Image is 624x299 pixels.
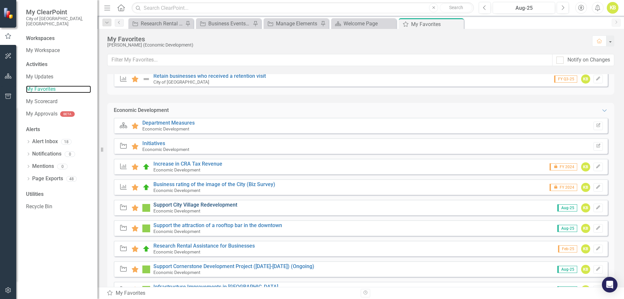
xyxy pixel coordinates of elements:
a: Welcome Page [333,20,395,28]
a: Mentions [32,163,54,170]
small: City of [GEOGRAPHIC_DATA], [GEOGRAPHIC_DATA] [26,16,91,27]
span: Feb-25 [558,245,577,252]
div: 0 [65,151,75,157]
div: Manage Elements [276,20,319,28]
img: On Target [142,183,150,191]
div: KB [581,285,590,294]
a: Manage Elements [265,20,319,28]
div: KB [581,203,590,212]
a: Research Rental Assistance for Businesses [153,243,255,249]
small: Economic Development [153,188,200,193]
input: Search ClearPoint... [132,2,474,14]
a: Increase in CRA Tax Revenue [153,161,222,167]
img: IP [142,286,150,294]
div: Notify on Changes [567,56,610,64]
a: Initiatives [142,140,165,146]
div: 18 [61,139,71,144]
div: Open Intercom Messenger [602,277,617,292]
span: My ClearPoint [26,8,91,16]
img: C [142,245,150,253]
div: My Favorites [107,35,586,43]
div: [PERSON_NAME] (Economic Development) [107,43,586,48]
a: Alert Inbox [32,138,58,145]
a: My Updates [26,73,91,81]
div: Utilities [26,191,91,198]
input: Filter My Favorites... [107,54,552,66]
div: 0 [57,164,68,169]
div: KB [581,224,590,233]
a: My Approvals [26,110,58,118]
a: Department Measures [142,120,195,126]
button: Search [440,3,472,12]
div: Research Rental Assistance for Businesses [141,20,184,28]
span: FY Q3-25 [554,75,577,83]
div: KB [581,162,590,171]
img: Not Defined [142,75,150,83]
div: My Favorites [107,290,356,297]
div: KB [581,75,590,84]
a: Business Events Calendar for Website [198,20,251,28]
a: My Scorecard [26,98,91,105]
a: Page Exports [32,175,63,183]
small: City of [GEOGRAPHIC_DATA] [153,79,209,85]
span: Aug-25 [557,286,577,293]
a: Support City Village Redevelopment [153,202,237,208]
div: BETA [60,111,75,117]
small: Economic Development [153,167,200,172]
div: Workspaces [26,35,55,42]
a: Business rating of the image of the City (Biz Survey) [153,181,275,187]
small: Economic Development [153,229,200,234]
div: Aug-25 [495,4,553,12]
a: My Workspace [26,47,91,54]
img: ClearPoint Strategy [3,7,15,19]
img: IP [142,204,150,212]
a: Research Rental Assistance for Businesses [130,20,184,28]
small: Economic Development [142,147,189,152]
span: FY 2024 [550,184,577,191]
a: Support the attraction of a rooftop bar in the downtown [153,222,282,228]
small: Economic Development [153,249,200,254]
div: KB [581,265,590,274]
span: Aug-25 [557,225,577,232]
a: My Favorites [26,86,91,93]
a: Infrastructure Improvements in [GEOGRAPHIC_DATA] [153,284,278,290]
button: Aug-25 [493,2,555,14]
a: Notifications [32,150,61,158]
span: Aug-25 [557,204,577,211]
div: Economic Development [114,107,169,114]
button: KB [607,2,618,14]
div: Activities [26,61,91,68]
a: Recycle Bin [26,203,91,211]
img: IP [142,265,150,273]
div: KB [581,183,590,192]
a: Retain businesses who received a retention visit [153,73,266,79]
small: Economic Development [153,270,200,275]
small: Economic Development [153,208,200,213]
div: Business Events Calendar for Website [208,20,251,28]
div: My Favorites [411,20,462,28]
span: FY 2024 [550,163,577,170]
div: Alerts [26,126,91,133]
small: Economic Development [142,126,189,131]
div: 48 [66,176,77,182]
div: Welcome Page [344,20,395,28]
img: On Target [142,163,150,171]
span: Aug-25 [557,266,577,273]
span: Search [449,5,463,10]
img: IP [142,224,150,232]
div: KB [581,244,590,253]
a: Support Cornerstone Development Project ([DATE]-[DATE]) (Ongoing) [153,263,314,269]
